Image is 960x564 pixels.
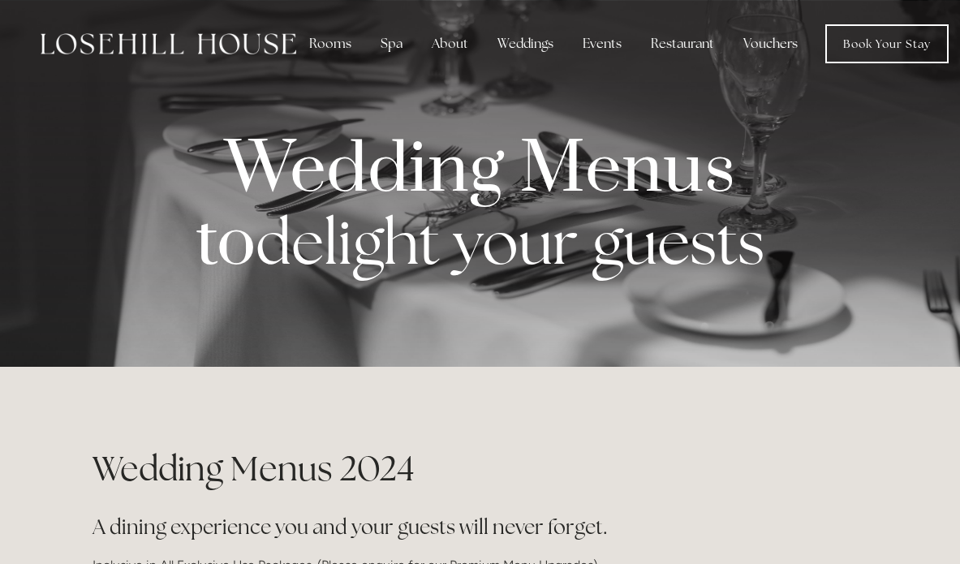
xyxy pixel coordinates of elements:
[118,138,842,282] p: Wedding Menus to
[570,28,635,60] div: Events
[825,24,949,63] a: Book Your Stay
[730,28,811,60] a: Vouchers
[296,28,364,60] div: Rooms
[93,513,868,541] h2: A dining experience you and your guests will never forget.
[638,28,727,60] div: Restaurant
[484,28,566,60] div: Weddings
[368,28,415,60] div: Spa
[256,202,764,282] strong: delight your guests
[419,28,481,60] div: About
[41,33,296,54] img: Losehill House
[93,445,868,493] h1: Wedding Menus 2024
